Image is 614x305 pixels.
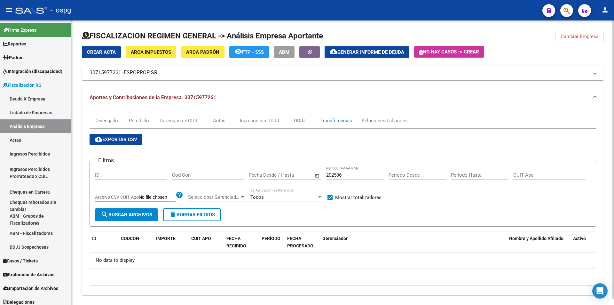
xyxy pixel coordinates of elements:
[320,117,352,124] div: Transferencias
[213,117,225,124] div: Actas
[314,172,321,179] button: Open calendar
[121,236,139,241] span: CODCON
[362,117,408,124] div: Relaciones Laborales
[51,3,71,17] span: - ospg
[82,87,604,108] mat-expansion-panel-header: Aportes y Contribuciones de la Empresa: 30715977261
[294,117,305,124] div: DDJJ
[82,46,121,58] button: Crear Acta
[3,257,38,264] span: Casos / Tickets
[320,232,507,253] datatable-header-cell: Gerenciador
[322,236,348,241] span: Gerenciador
[101,211,108,218] mat-icon: search
[3,40,26,47] span: Reportes
[160,117,198,124] div: Devengado x CUIL
[191,236,211,241] span: CUIT APO
[153,232,189,253] datatable-header-cell: IMPORTE
[555,31,604,42] button: Cambiar Empresa
[507,232,571,253] datatable-header-cell: Nombre y Apellido Afiliado
[274,46,295,58] button: ABM
[3,27,36,34] span: Firma Express
[234,48,242,55] mat-icon: remove_red_eye
[3,285,58,292] span: Importación de Archivos
[259,232,285,253] datatable-header-cell: PERÍODO
[90,94,216,100] span: Aportes y Contribuciones de la Empresa: 30715977261
[189,232,224,253] datatable-header-cell: CUIT APO
[249,172,270,178] input: Start date
[262,236,280,241] span: PERÍODO
[176,191,183,199] mat-icon: help
[90,232,118,253] datatable-header-cell: ID
[325,46,409,58] button: Generar informe de deuda
[3,82,42,89] span: Fiscalización RG
[186,49,219,55] span: ARCA Padrón
[129,117,149,124] div: Percibido
[90,134,142,145] button: Exportar CSV
[124,69,160,76] span: ESPOPROP SRL
[601,6,609,14] mat-icon: person
[181,46,224,58] button: ARCA Padrón
[226,236,246,248] span: FECHA RECIBIDO
[240,117,279,124] div: Ingresos sin DDJJ
[509,236,563,241] span: Nombre y Apellido Afiliado
[82,31,323,41] h1: FISCALIZACION REGIMEN GENERAL -> Análisis Empresa Aportante
[5,6,13,14] mat-icon: menu
[82,65,604,80] mat-expansion-panel-header: 30715977261 -ESPOPROP SRL
[592,283,608,299] div: Open Intercom Messenger
[3,271,54,278] span: Explorador de Archivos
[330,48,337,55] mat-icon: cloud_download
[188,194,240,200] span: Seleccionar Gerenciador
[337,49,404,55] span: Generar informe de deuda
[131,49,171,55] span: ARCA Impuestos
[571,232,596,253] datatable-header-cell: Activo
[90,69,588,76] mat-panel-title: 30715977261 -
[279,49,289,55] span: ABM
[3,68,62,75] span: Integración (discapacidad)
[95,137,137,142] span: Exportar CSV
[139,195,176,200] input: Archivo CSV CUIT Apo
[3,54,24,61] span: Padrón
[287,236,313,248] span: FECHA PROCESADO
[573,236,586,241] span: Activo
[90,253,596,269] div: No data to display
[95,195,139,200] span: Archivo CSV CUIT Apo
[156,236,176,241] span: IMPORTE
[95,208,158,221] button: Buscar Archivos
[276,172,307,178] input: End date
[561,34,599,39] span: Cambiar Empresa
[169,212,215,218] span: Borrar Filtros
[94,117,118,124] div: Devengado
[95,135,102,143] mat-icon: cloud_download
[419,49,479,55] span: No hay casos -> Crear
[126,46,176,58] button: ARCA Impuestos
[92,236,96,241] span: ID
[163,208,221,221] button: Borrar Filtros
[414,46,484,58] button: No hay casos -> Crear
[229,46,269,58] button: FTP - SSS
[101,212,152,218] span: Buscar Archivos
[285,232,320,253] datatable-header-cell: FECHA PROCESADO
[95,156,117,165] h3: Filtros
[242,49,264,55] span: FTP - SSS
[250,194,264,200] span: Todos
[335,194,382,201] span: Mostrar totalizadores
[224,232,259,253] datatable-header-cell: FECHA RECIBIDO
[118,232,141,253] datatable-header-cell: CODCON
[87,49,116,55] span: Crear Acta
[82,108,604,295] div: Aportes y Contribuciones de la Empresa: 30715977261
[169,211,177,218] mat-icon: delete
